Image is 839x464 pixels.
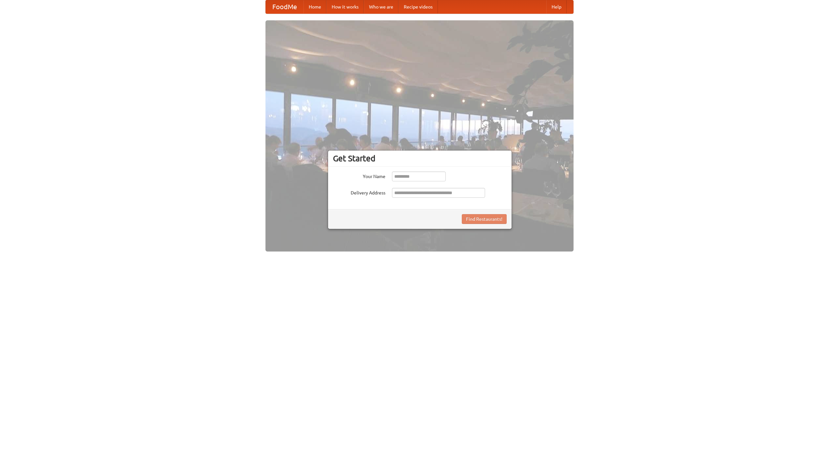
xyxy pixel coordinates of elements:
h3: Get Started [333,153,507,163]
a: Recipe videos [399,0,438,13]
label: Delivery Address [333,188,385,196]
label: Your Name [333,171,385,180]
a: Home [303,0,326,13]
a: How it works [326,0,364,13]
a: Who we are [364,0,399,13]
a: FoodMe [266,0,303,13]
a: Help [546,0,567,13]
button: Find Restaurants! [462,214,507,224]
